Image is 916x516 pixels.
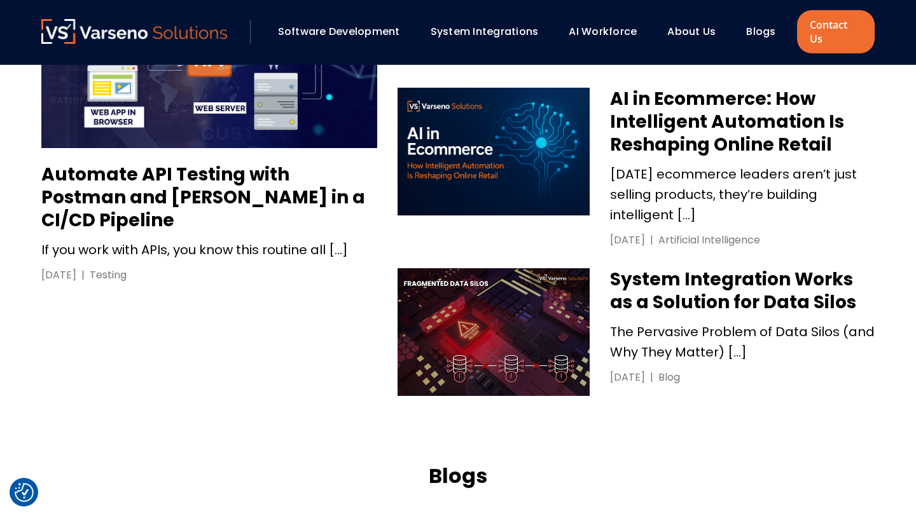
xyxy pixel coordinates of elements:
div: [DATE] [41,268,76,283]
p: [DATE] ecommerce leaders aren’t just selling products, they’re building intelligent […] [610,164,875,225]
div: AI Workforce [562,21,655,43]
div: Software Development [272,21,418,43]
img: System Integration Works as a Solution for Data Silos [398,268,590,396]
a: AI in Ecommerce: How Intelligent Automation Is Reshaping Online Retail AI in Ecommerce: How Intel... [398,88,875,248]
a: Software Development [278,24,400,39]
h3: AI in Ecommerce: How Intelligent Automation Is Reshaping Online Retail [610,88,875,156]
img: Varseno Solutions – Product Engineering & IT Services [41,19,227,44]
a: Contact Us [797,10,875,53]
div: [DATE] [610,370,645,385]
h3: Automate API Testing with Postman and [PERSON_NAME] in a CI/CD Pipeline [41,163,377,232]
a: Blogs [746,24,775,39]
div: System Integrations [424,21,557,43]
div: Blogs [740,21,793,43]
button: Cookie Settings [15,483,34,502]
div: Artificial Intelligence [658,233,760,248]
h3: System Integration Works as a Solution for Data Silos [610,268,875,314]
a: System Integrations [431,24,539,39]
p: If you work with APIs, you know this routine all […] [41,240,377,260]
div: Blog [658,370,680,385]
h2: Blogs [429,462,487,490]
a: AI Workforce [569,24,637,39]
div: Testing [90,268,127,283]
a: About Us [667,24,716,39]
div: | [645,233,658,248]
img: AI in Ecommerce: How Intelligent Automation Is Reshaping Online Retail [398,88,590,215]
div: [DATE] [610,233,645,248]
div: | [76,268,90,283]
img: Revisit consent button [15,483,34,502]
a: System Integration Works as a Solution for Data Silos System Integration Works as a Solution for ... [398,268,875,411]
div: About Us [661,21,733,43]
a: Varseno Solutions – Product Engineering & IT Services [41,19,227,44]
div: | [645,370,658,385]
p: The Pervasive Problem of Data Silos (and Why They Matter) […] [610,322,875,362]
